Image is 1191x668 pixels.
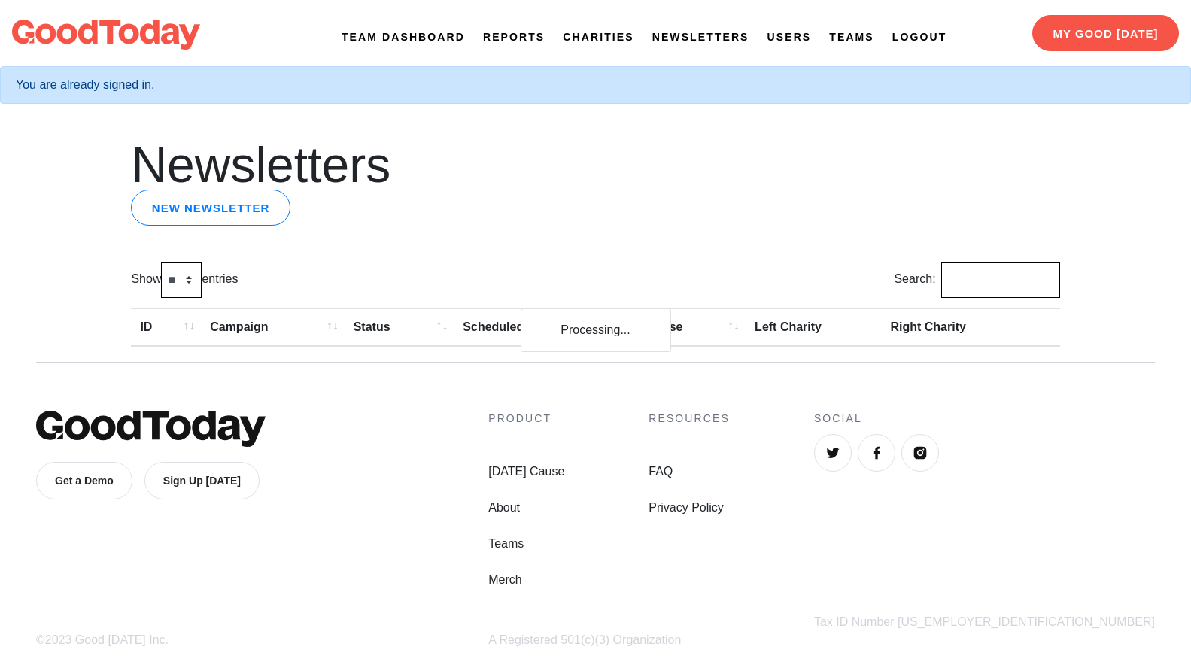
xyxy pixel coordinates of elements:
th: ID [131,308,201,347]
th: Campaign [201,308,345,347]
select: Showentries [161,262,202,298]
div: Tax ID Number [US_EMPLOYER_IDENTIFICATION_NUMBER] [814,613,1155,631]
img: Instagram [913,445,928,460]
th: Left Charity [746,308,881,347]
a: Merch [488,571,564,589]
a: Sign Up [DATE] [144,462,260,499]
div: You are already signed in. [16,76,1175,94]
h1: Newsletters [131,140,1059,190]
a: Get a Demo [36,462,132,499]
div: ©2023 Good [DATE] Inc. [36,631,488,649]
a: Team Dashboard [342,29,465,45]
a: [DATE] Cause [488,463,564,481]
a: Newsletters [652,29,749,45]
a: Facebook [858,434,895,472]
h4: Product [488,411,564,427]
img: Facebook [869,445,884,460]
th: Right Charity [881,308,1030,347]
label: Show entries [131,262,238,298]
input: Search: [941,262,1060,298]
img: GoodToday [36,411,266,447]
th: Cause [637,308,746,347]
a: Charities [563,29,633,45]
a: FAQ [649,463,730,481]
th: Scheduled For [454,308,637,347]
div: A Registered 501(c)(3) Organization [488,631,814,649]
a: Twitter [814,434,852,472]
h4: Social [814,411,1155,427]
h4: Resources [649,411,730,427]
a: About [488,499,564,517]
a: Users [767,29,812,45]
img: Twitter [825,445,840,460]
img: logo-dark-da6b47b19159aada33782b937e4e11ca563a98e0ec6b0b8896e274de7198bfd4.svg [12,20,200,50]
a: Privacy Policy [649,499,730,517]
a: Reports [483,29,545,45]
div: Processing... [521,308,671,352]
a: Teams [829,29,874,45]
a: Instagram [901,434,939,472]
a: Logout [892,29,946,45]
th: Status [345,308,454,347]
a: My Good [DATE] [1032,15,1179,51]
label: Search: [894,262,1059,298]
a: Teams [488,535,564,553]
a: New newsletter [131,190,290,226]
